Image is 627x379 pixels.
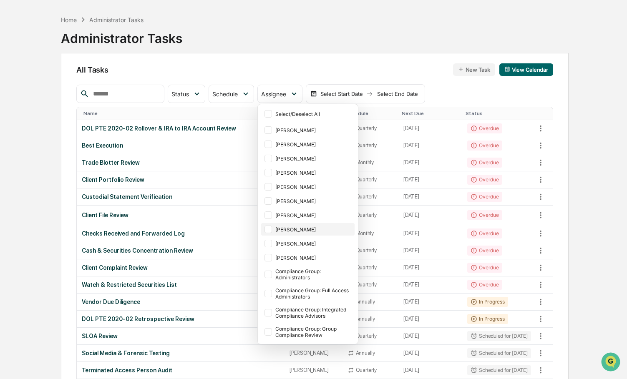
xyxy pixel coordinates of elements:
div: [PERSON_NAME] [275,226,353,233]
div: Quarterly [356,142,377,148]
div: Toggle SortBy [536,110,553,116]
td: [DATE] [398,137,462,154]
div: Social Media & Forensic Testing [82,350,280,356]
div: Toggle SortBy [466,110,532,116]
div: Overdue [467,192,502,202]
div: Quarterly [356,264,377,271]
input: Clear [22,38,138,47]
div: [PERSON_NAME] [290,367,337,373]
div: Administrator Tasks [89,16,144,23]
div: DOL PTE 2020-02 Rollover & IRA to IRA Account Review [82,125,280,132]
div: [PERSON_NAME] [275,127,353,133]
div: Scheduled for [DATE] [467,365,531,375]
div: Client Complaint Review [82,264,280,271]
div: [PERSON_NAME] [275,156,353,162]
div: Compliance Group: Group Compliance Review [275,326,353,338]
a: Powered byPylon [59,141,101,148]
div: Quarterly [356,125,377,131]
td: [DATE] [398,188,462,206]
div: Overdue [467,141,502,151]
div: [PERSON_NAME] [275,255,353,261]
td: [DATE] [398,171,462,188]
div: Custodial Statement Verification [82,193,280,200]
div: Compliance Group: Full Access Administrators [275,287,353,300]
div: 🗄️ [60,106,67,113]
div: Select Start Date [319,90,365,97]
div: [PERSON_NAME] [290,350,337,356]
div: Toggle SortBy [83,110,281,116]
td: [DATE] [398,259,462,276]
div: Watch & Restricted Securities List [82,281,280,288]
td: [DATE] [398,328,462,345]
div: Client Portfolio Review [82,176,280,183]
span: Attestations [69,105,103,113]
div: Client File Review [82,212,280,218]
div: Quarterly [356,281,377,288]
div: [PERSON_NAME] [275,212,353,218]
td: [DATE] [398,311,462,328]
div: Overdue [467,228,502,238]
td: [DATE] [398,225,462,242]
div: 🔎 [8,122,15,128]
td: [DATE] [398,276,462,294]
button: View Calendar [499,63,553,76]
div: Quarterly [356,333,377,339]
div: Quarterly [356,212,377,218]
td: [DATE] [398,154,462,171]
div: Quarterly [356,367,377,373]
img: arrow right [366,90,373,97]
a: 🖐️Preclearance [5,102,57,117]
div: Annually [356,316,375,322]
div: Overdue [467,280,502,290]
div: Terminated Access Person Audit [82,367,280,374]
div: Scheduled for [DATE] [467,331,531,341]
span: Pylon [83,141,101,148]
div: Compliance Group: Integrated Compliance Advisors [275,306,353,319]
a: 🔎Data Lookup [5,118,56,133]
div: [PERSON_NAME] [275,198,353,204]
span: All Tasks [76,65,108,74]
div: Annually [356,350,375,356]
td: [DATE] [398,294,462,311]
div: [PERSON_NAME] [275,141,353,148]
img: calendar [504,66,510,72]
div: 🖐️ [8,106,15,113]
iframe: Open customer support [600,351,623,374]
div: [PERSON_NAME] [275,241,353,247]
span: Preclearance [17,105,54,113]
div: Administrator Tasks [61,24,182,46]
p: How can we help? [8,18,152,31]
span: Schedule [212,90,238,98]
button: Start new chat [142,66,152,76]
div: Overdue [467,263,502,273]
td: [DATE] [398,345,462,362]
div: Quarterly [356,176,377,183]
div: Overdue [467,123,502,133]
span: Status [171,90,189,98]
div: Overdue [467,158,502,168]
div: [PERSON_NAME] [275,184,353,190]
div: Quarterly [356,247,377,254]
td: [DATE] [398,362,462,379]
td: [DATE] [398,206,462,225]
div: Monthly [356,230,374,236]
div: DOL PTE 2020-02 Retrospective Review [82,316,280,322]
div: Cash & Securities Concentration Review [82,247,280,254]
div: In Progress [467,297,508,307]
div: [PERSON_NAME] [275,170,353,176]
div: Select/Deselect All [275,111,353,117]
div: Scheduled for [DATE] [467,348,531,358]
div: Checks Received and Forwarded Log [82,230,280,237]
div: Select End Date [375,90,421,97]
div: SLOA Review [82,333,280,339]
div: Overdue [467,175,502,185]
div: Best Execution [82,142,280,149]
div: Toggle SortBy [346,110,395,116]
a: 🗄️Attestations [57,102,107,117]
div: We're available if you need us! [28,72,106,79]
div: Overdue [467,246,502,256]
img: calendar [310,90,317,97]
div: Compliance Group: Administrators [275,268,353,281]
